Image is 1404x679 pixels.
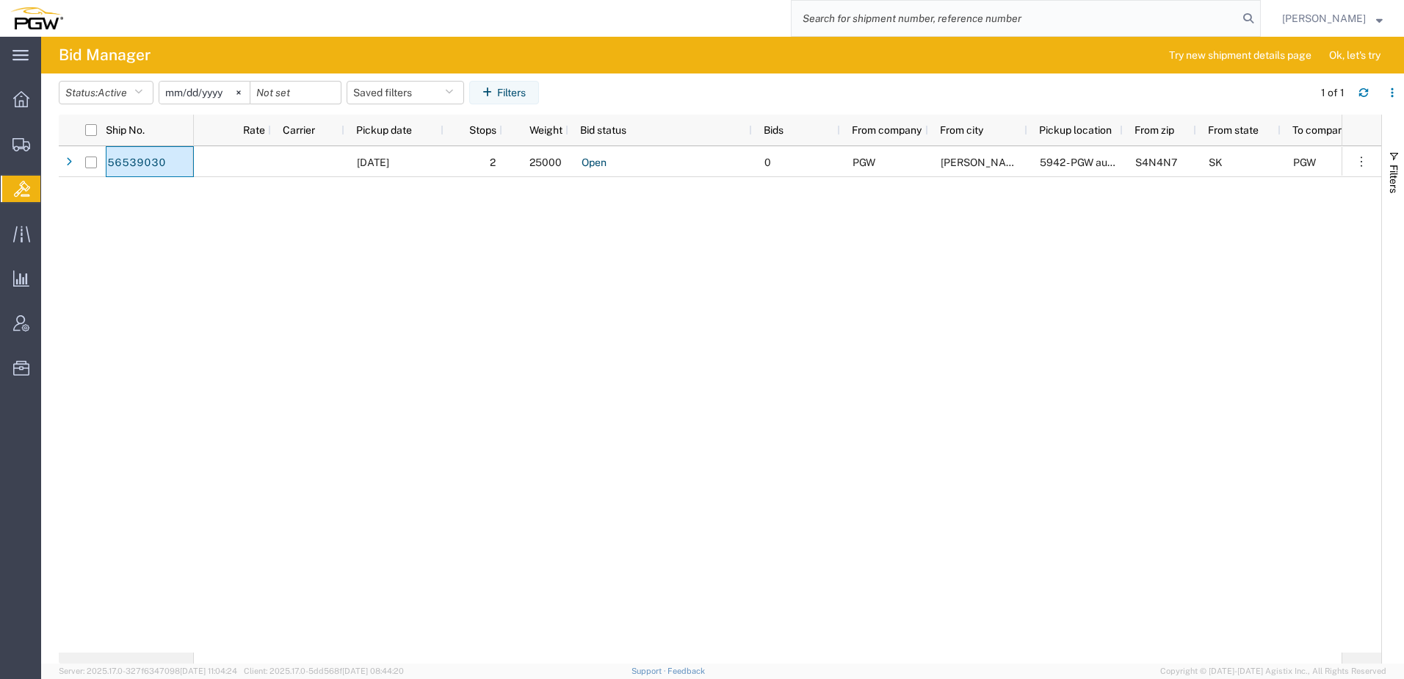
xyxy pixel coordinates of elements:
span: REGINA [941,157,1024,168]
span: To company [1292,124,1349,136]
a: Feedback [667,667,705,675]
span: PGW [1293,157,1316,168]
span: 25000 [529,157,562,168]
span: Server: 2025.17.0-327f6347098 [59,667,237,675]
a: Support [632,667,668,675]
span: Copyright © [DATE]-[DATE] Agistix Inc., All Rights Reserved [1160,665,1386,678]
span: 2 [490,157,496,168]
span: 5942 - PGW autoglass - Regina [1040,157,1253,168]
input: Search for shipment number, reference number [792,1,1238,36]
span: Amber Hickey [1282,10,1366,26]
span: 0 [764,157,771,168]
button: Saved filters [347,81,464,104]
span: SK [1209,157,1223,168]
a: 56539030 [106,151,167,175]
span: PGW [853,157,875,168]
span: Bids [764,124,784,136]
span: Try new shipment details page [1169,48,1311,63]
input: Not set [159,82,250,104]
button: [PERSON_NAME] [1281,10,1383,27]
span: Client: 2025.17.0-5dd568f [244,667,404,675]
span: From state [1208,124,1259,136]
button: Filters [469,81,539,104]
span: Bid status [580,124,626,136]
span: Ship No. [106,124,145,136]
h4: Bid Manager [59,37,151,73]
span: Filters [1388,165,1400,193]
div: 1 of 1 [1321,85,1347,101]
span: S4N4N7 [1135,157,1177,168]
button: Ok, let's try [1317,43,1393,67]
span: Weight [514,124,562,136]
span: From zip [1135,124,1174,136]
a: Open [581,151,607,175]
span: Pickup location [1039,124,1112,136]
span: Rate [206,124,265,136]
span: [DATE] 08:44:20 [342,667,404,675]
span: From city [940,124,983,136]
span: Pickup date [356,124,412,136]
span: 08/19/2025 [357,157,389,168]
span: [DATE] 11:04:24 [180,667,237,675]
span: From company [852,124,922,136]
img: logo [10,7,63,29]
button: Status:Active [59,81,153,104]
span: Carrier [283,124,315,136]
span: Active [98,87,127,98]
input: Not set [250,82,341,104]
span: Stops [455,124,496,136]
